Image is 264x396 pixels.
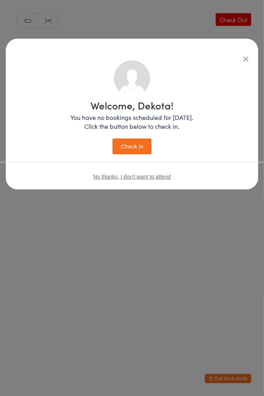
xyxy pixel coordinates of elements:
h1: Welcome, Dekota! [71,100,194,110]
p: You have no bookings scheduled for [DATE]. Click the button below to check in. [71,113,194,131]
button: Check in [112,138,151,154]
button: No thanks, I don't want to attend [93,174,170,180]
img: no_photo.png [114,60,150,96]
